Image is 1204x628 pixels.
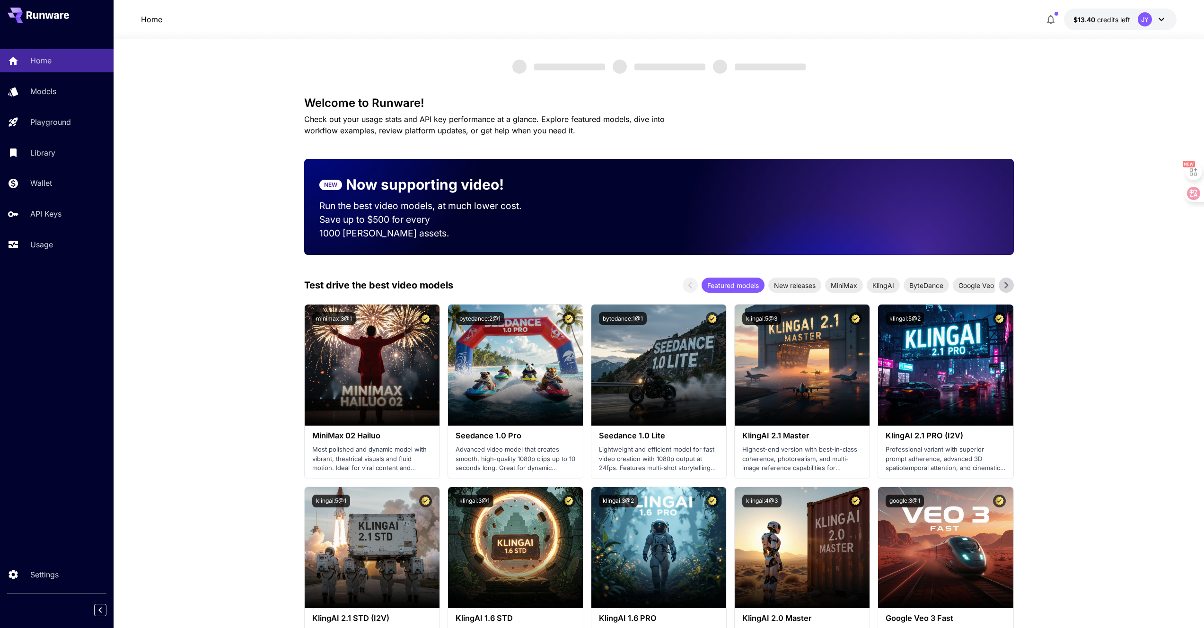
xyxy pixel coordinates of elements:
[304,278,453,292] p: Test drive the best video models
[742,445,862,473] p: Highest-end version with best-in-class coherence, photorealism, and multi-image reference capabil...
[419,312,432,325] button: Certified Model – Vetted for best performance and includes a commercial license.
[456,445,575,473] p: Advanced video model that creates smooth, high-quality 1080p clips up to 10 seconds long. Great f...
[591,487,726,608] img: alt
[849,495,862,507] button: Certified Model – Vetted for best performance and includes a commercial license.
[599,495,638,507] button: klingai:3@2
[1073,16,1097,24] span: $13.40
[742,495,782,507] button: klingai:4@3
[30,86,56,97] p: Models
[735,487,870,608] img: alt
[312,445,432,473] p: Most polished and dynamic model with vibrant, theatrical visuals and fluid motion. Ideal for vira...
[319,213,540,240] p: Save up to $500 for every 1000 [PERSON_NAME] assets.
[304,96,1014,110] h3: Welcome to Runware!
[742,312,781,325] button: klingai:5@3
[702,280,765,290] span: Featured models
[768,278,821,293] div: New releases
[599,312,647,325] button: bytedance:1@1
[30,208,62,219] p: API Keys
[1073,15,1130,25] div: $13.4033
[904,278,949,293] div: ByteDance
[448,487,583,608] img: alt
[312,312,356,325] button: minimax:3@1
[735,305,870,426] img: alt
[30,177,52,189] p: Wallet
[101,602,114,619] div: Collapse sidebar
[953,280,1000,290] span: Google Veo
[702,278,765,293] div: Featured models
[825,280,863,290] span: MiniMax
[141,14,162,25] a: Home
[993,312,1006,325] button: Certified Model – Vetted for best performance and includes a commercial license.
[706,312,719,325] button: Certified Model – Vetted for best performance and includes a commercial license.
[319,199,540,213] p: Run the best video models, at much lower cost.
[886,614,1005,623] h3: Google Veo 3 Fast
[305,487,439,608] img: alt
[562,312,575,325] button: Certified Model – Vetted for best performance and includes a commercial license.
[706,495,719,507] button: Certified Model – Vetted for best performance and includes a commercial license.
[886,445,1005,473] p: Professional variant with superior prompt adherence, advanced 3D spatiotemporal attention, and ci...
[1064,9,1177,30] button: $13.4033JY
[456,495,493,507] button: klingai:3@1
[562,495,575,507] button: Certified Model – Vetted for best performance and includes a commercial license.
[886,495,924,507] button: google:3@1
[599,431,719,440] h3: Seedance 1.0 Lite
[886,431,1005,440] h3: KlingAI 2.1 PRO (I2V)
[993,495,1006,507] button: Certified Model – Vetted for best performance and includes a commercial license.
[456,312,504,325] button: bytedance:2@1
[599,445,719,473] p: Lightweight and efficient model for fast video creation with 1080p output at 24fps. Features mult...
[448,305,583,426] img: alt
[849,312,862,325] button: Certified Model – Vetted for best performance and includes a commercial license.
[30,116,71,128] p: Playground
[30,569,59,580] p: Settings
[953,278,1000,293] div: Google Veo
[886,312,924,325] button: klingai:5@2
[878,305,1013,426] img: alt
[94,604,106,616] button: Collapse sidebar
[346,174,504,195] p: Now supporting video!
[30,55,52,66] p: Home
[742,614,862,623] h3: KlingAI 2.0 Master
[904,280,949,290] span: ByteDance
[1097,16,1130,24] span: credits left
[312,431,432,440] h3: MiniMax 02 Hailuo
[419,495,432,507] button: Certified Model – Vetted for best performance and includes a commercial license.
[599,614,719,623] h3: KlingAI 1.6 PRO
[30,239,53,250] p: Usage
[768,280,821,290] span: New releases
[867,280,900,290] span: KlingAI
[456,614,575,623] h3: KlingAI 1.6 STD
[305,305,439,426] img: alt
[30,147,55,158] p: Library
[742,431,862,440] h3: KlingAI 2.1 Master
[324,181,337,189] p: NEW
[141,14,162,25] nav: breadcrumb
[867,278,900,293] div: KlingAI
[456,431,575,440] h3: Seedance 1.0 Pro
[304,114,665,135] span: Check out your usage stats and API key performance at a glance. Explore featured models, dive int...
[878,487,1013,608] img: alt
[312,614,432,623] h3: KlingAI 2.1 STD (I2V)
[1138,12,1152,26] div: JY
[591,305,726,426] img: alt
[825,278,863,293] div: MiniMax
[312,495,350,507] button: klingai:5@1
